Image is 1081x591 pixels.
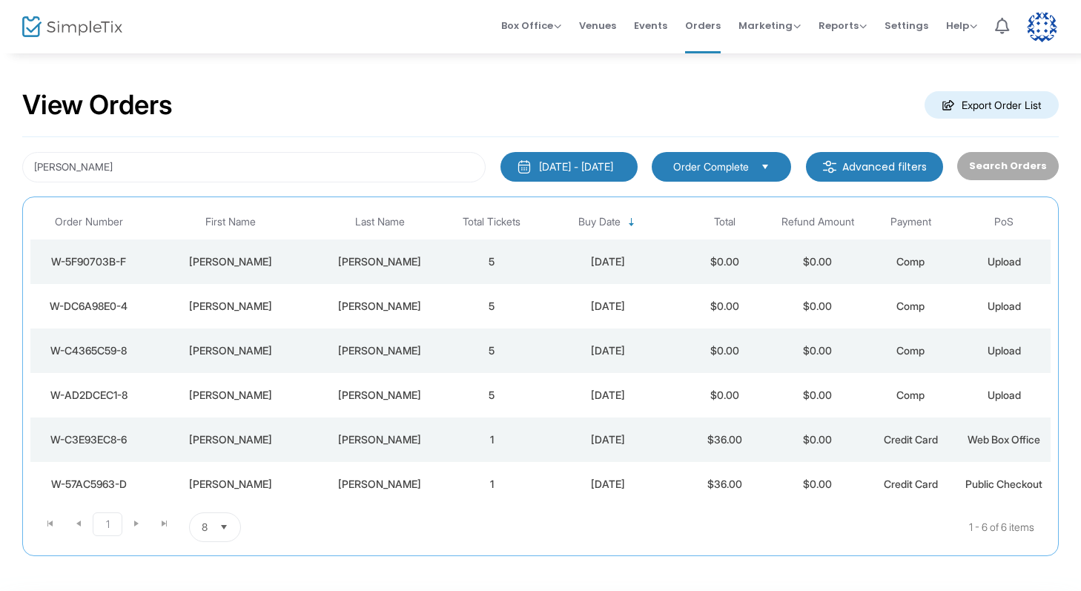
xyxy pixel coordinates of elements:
span: Upload [988,344,1021,357]
input: Search by name, email, phone, order number, ip address, or last 4 digits of card [22,152,486,182]
td: 5 [445,373,538,417]
h2: View Orders [22,89,173,122]
span: Box Office [501,19,561,33]
span: Upload [988,300,1021,312]
button: [DATE] - [DATE] [500,152,638,182]
td: $0.00 [678,284,771,328]
div: Data table [30,205,1051,506]
span: Order Complete [673,159,749,174]
span: Credit Card [884,478,938,490]
kendo-pager-info: 1 - 6 of 6 items [389,512,1034,542]
div: Gropper [318,343,441,358]
div: 9/9/2025 [542,432,674,447]
span: Credit Card [884,433,938,446]
td: $0.00 [771,240,865,284]
button: Select [214,513,234,541]
span: Orders [685,7,721,44]
td: 1 [445,462,538,506]
span: Help [946,19,977,33]
div: 9/12/2025 [542,388,674,403]
span: Settings [885,7,928,44]
td: $0.00 [678,240,771,284]
td: $0.00 [771,328,865,373]
span: Buy Date [578,216,621,228]
span: Events [634,7,667,44]
td: 5 [445,240,538,284]
span: Comp [896,255,925,268]
div: W-C3E93EC8-6 [34,432,143,447]
div: Sheri [151,432,311,447]
span: Venues [579,7,616,44]
div: W-DC6A98E0-4 [34,299,143,314]
div: Gropper [318,477,441,492]
span: Payment [890,216,931,228]
div: Gropper [318,299,441,314]
div: [DATE] - [DATE] [539,159,613,174]
span: Public Checkout [965,478,1042,490]
div: 9/18/2025 [542,254,674,269]
th: Refund Amount [771,205,865,240]
div: W-C4365C59-8 [34,343,143,358]
span: Page 1 [93,512,122,536]
td: 1 [445,417,538,462]
div: Michael [151,254,311,269]
td: $36.00 [678,462,771,506]
th: Total Tickets [445,205,538,240]
th: Total [678,205,771,240]
img: filter [822,159,837,174]
span: PoS [994,216,1014,228]
span: 8 [202,520,208,535]
span: Upload [988,255,1021,268]
span: Web Box Office [968,433,1040,446]
div: 9/18/2025 [542,299,674,314]
div: W-57AC5963-D [34,477,143,492]
div: Michael [151,299,311,314]
span: First Name [205,216,256,228]
img: monthly [517,159,532,174]
div: Gropper [318,254,441,269]
div: Gropper [318,388,441,403]
div: W-AD2DCEC1-8 [34,388,143,403]
td: $0.00 [771,417,865,462]
td: $0.00 [678,328,771,373]
span: Sortable [626,217,638,228]
td: $0.00 [771,284,865,328]
span: Comp [896,300,925,312]
div: W-5F90703B-F [34,254,143,269]
td: $36.00 [678,417,771,462]
span: Comp [896,389,925,401]
td: 5 [445,284,538,328]
td: $0.00 [678,373,771,417]
m-button: Export Order List [925,91,1059,119]
div: 9/12/2025 [542,343,674,358]
div: 9/3/2025 [542,477,674,492]
span: Last Name [355,216,405,228]
button: Select [755,159,776,175]
td: $0.00 [771,462,865,506]
div: Gropper [318,432,441,447]
td: 5 [445,328,538,373]
span: Upload [988,389,1021,401]
div: Michael [151,477,311,492]
span: Comp [896,344,925,357]
span: Marketing [738,19,801,33]
span: Order Number [55,216,123,228]
span: Reports [819,19,867,33]
div: Michael [151,343,311,358]
td: $0.00 [771,373,865,417]
m-button: Advanced filters [806,152,943,182]
div: Michael [151,388,311,403]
